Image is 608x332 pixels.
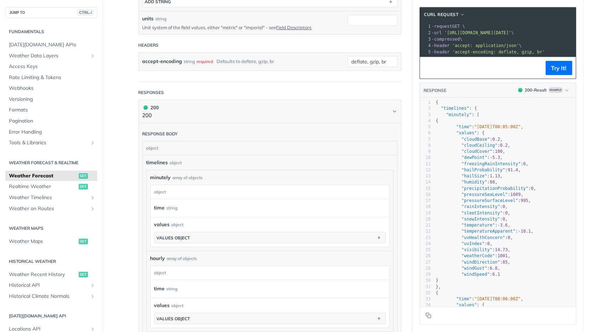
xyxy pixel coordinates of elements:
[515,87,572,94] button: 200200-ResultExample
[446,112,472,117] span: "minutely"
[462,241,485,246] span: "uvIndex"
[5,28,97,35] h2: Fundamentals
[172,302,184,309] div: object
[170,160,182,166] div: object
[462,143,498,148] span: "cloudCeiling"
[9,96,95,103] span: Versioning
[5,181,97,192] a: Realtime Weatherget
[197,56,213,67] div: required
[155,232,385,243] button: values object
[436,223,511,228] span: : ,
[420,155,431,161] div: 10
[5,72,97,83] a: Rate Limiting & Tokens
[155,313,385,324] button: values object
[420,186,431,192] div: 15
[420,277,431,284] div: 30
[462,198,518,203] span: "pressureSurfaceLevel"
[436,284,441,289] span: },
[142,24,337,31] p: Unit system of the field values, either "metric" or "imperial" - see
[462,247,493,252] span: "visibility"
[5,160,97,166] h2: Weather Forecast & realtime
[420,179,431,185] div: 14
[436,290,438,295] span: {
[144,105,148,110] span: 200
[90,195,95,201] button: Show subpages for Weather Timelines
[462,173,487,178] span: "hailSize"
[492,137,500,142] span: 0.2
[436,253,511,258] span: : ,
[436,161,529,166] span: : ,
[184,56,195,67] div: string
[456,296,472,301] span: "time"
[79,173,88,179] span: get
[9,183,77,190] span: Realtime Weather
[420,124,431,130] div: 5
[9,194,88,201] span: Weather Timelines
[157,316,190,321] div: values object
[498,223,500,228] span: -
[167,284,178,294] div: string
[5,51,97,61] a: Weather Data LayersShow subpages for Weather Data Layers
[474,124,521,129] span: "[DATE]T08:05:00Z"
[392,109,397,114] svg: Chevron
[462,149,493,154] span: "cloudCover"
[420,161,431,167] div: 11
[436,266,500,271] span: : ,
[5,40,97,50] a: [DATE][DOMAIN_NAME] APIs
[150,255,165,262] span: hourly
[462,192,508,197] span: "pressureSeaLevel"
[142,111,159,120] p: 200
[420,271,431,277] div: 29
[9,282,88,289] span: Historical API
[420,105,431,111] div: 2
[462,217,500,222] span: "snowIntensity"
[173,175,203,181] div: array of objects
[143,141,395,155] div: object
[9,293,88,300] span: Historical Climate Normals
[503,217,505,222] span: 0
[420,49,432,55] div: 5
[429,24,452,29] span: --request
[518,88,523,92] span: 200
[490,266,498,271] span: 6.8
[495,149,503,154] span: 100
[420,204,431,210] div: 18
[9,74,95,81] span: Rate Limiting & Tokens
[420,241,431,247] div: 24
[420,167,431,173] div: 12
[420,259,431,265] div: 27
[436,192,524,197] span: : ,
[436,118,438,123] span: {
[420,173,431,179] div: 13
[420,118,431,124] div: 4
[5,61,97,72] a: Access Keys
[436,278,438,283] span: }
[416,24,465,29] span: GET \
[423,87,447,94] button: RESPONSE
[90,282,95,288] button: Show subpages for Historical API
[90,294,95,299] button: Show subpages for Historical Climate Normals
[508,235,510,240] span: 0
[420,142,431,149] div: 8
[436,302,485,307] span: : {
[420,130,431,136] div: 6
[436,155,503,160] span: : ,
[436,124,524,129] span: : ,
[420,228,431,234] div: 22
[420,235,431,241] div: 23
[510,192,521,197] span: 1009
[5,280,97,291] a: Historical APIShow subpages for Historical API
[436,173,503,178] span: : ,
[503,204,505,209] span: 0
[498,253,508,258] span: 1001
[456,302,477,307] span: "values"
[456,130,477,135] span: "values"
[521,198,529,203] span: 995
[436,149,505,154] span: : ,
[462,180,487,185] span: "humidity"
[142,104,397,120] button: 200 200200
[505,211,508,216] span: 0
[420,247,431,253] div: 25
[429,37,460,42] span: --compressed
[492,155,500,160] span: 5.3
